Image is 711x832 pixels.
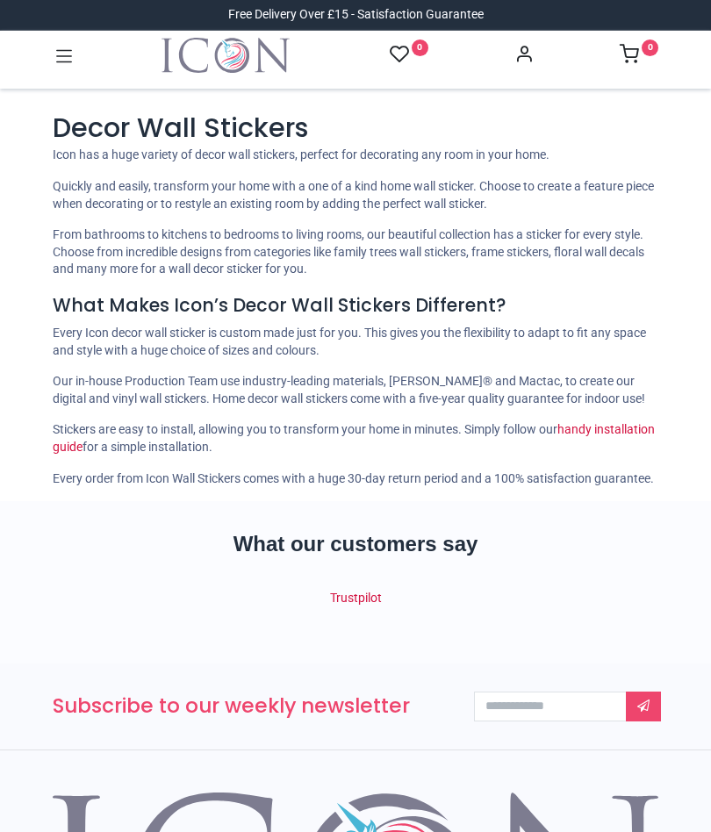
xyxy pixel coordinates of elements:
a: handy installation guide [53,422,655,454]
h1: Decor Wall Stickers [53,110,658,147]
a: Logo of Icon Wall Stickers [162,38,290,73]
h3: Subscribe to our weekly newsletter [53,692,448,720]
p: Quickly and easily, transform your home with a one of a kind home wall sticker. Choose to create ... [53,178,658,212]
a: Account Info [514,49,534,63]
sup: 0 [412,39,428,56]
sup: 0 [642,39,658,56]
h4: What Makes Icon’s Decor Wall Stickers Different? [53,292,658,318]
h2: What our customers say [53,529,658,559]
p: Every order from Icon Wall Stickers comes with a huge 30-day return period and a 100% satisfactio... [53,470,658,488]
p: Stickers are easy to install, allowing you to transform your home in minutes. Simply follow our f... [53,421,658,455]
img: Icon Wall Stickers [162,38,290,73]
p: From bathrooms to kitchens to bedrooms to living rooms, our beautiful collection has a sticker fo... [53,226,658,278]
a: Trustpilot [330,591,382,605]
p: Our in-house Production Team use industry-leading materials, [PERSON_NAME]® and Mactac, to create... [53,373,658,407]
a: 0 [390,44,428,66]
a: 0 [620,49,658,63]
p: Icon has a huge variety of decor wall stickers, perfect for decorating any room in your home. [53,147,658,164]
div: Free Delivery Over £15 - Satisfaction Guarantee [228,6,484,24]
p: Every Icon decor wall sticker is custom made just for you. This gives you the flexibility to adap... [53,325,658,359]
